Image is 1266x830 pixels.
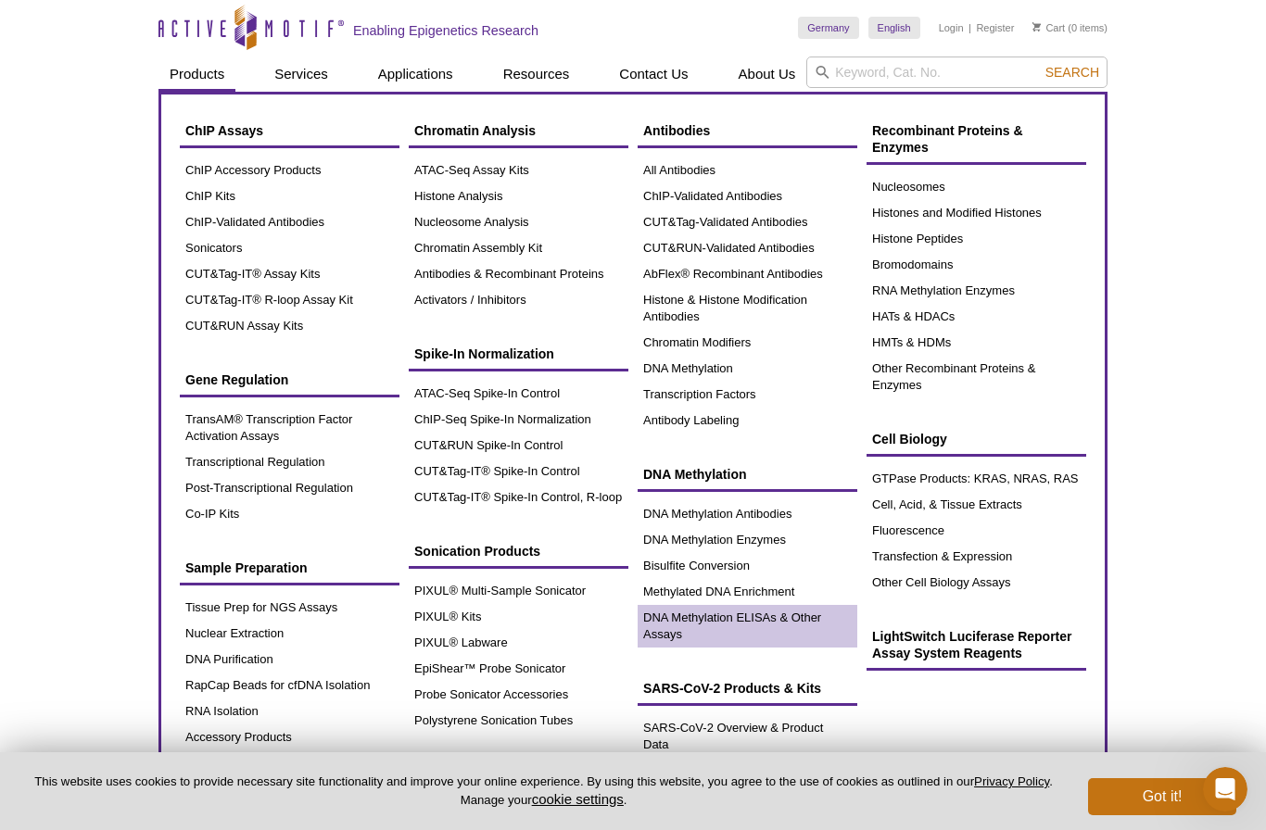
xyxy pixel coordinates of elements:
[414,123,536,138] span: Chromatin Analysis
[180,449,399,475] a: Transcriptional Regulation
[180,621,399,647] a: Nuclear Extraction
[872,629,1071,660] span: LightSwitch Luciferase Reporter Assay System Reagents
[867,200,1086,226] a: Histones and Modified Histones
[867,421,1086,457] a: Cell Biology
[1032,17,1108,39] li: (0 items)
[409,708,628,734] a: Polystyrene Sonication Tubes
[180,501,399,527] a: Co-IP Kits
[638,579,857,605] a: Methylated DNA Enrichment
[409,682,628,708] a: Probe Sonicator Accessories
[409,484,628,510] a: CUT&Tag-IT® Spike-In Control, R-loop
[180,209,399,235] a: ChIP-Validated Antibodies
[806,57,1108,88] input: Keyword, Cat. No.
[409,209,628,235] a: Nucleosome Analysis
[409,381,628,407] a: ATAC-Seq Spike-In Control
[409,534,628,569] a: Sonication Products
[867,466,1086,492] a: GTPase Products: KRAS, NRAS, RAS
[180,673,399,698] a: RapCap Beads for cfDNA Isolation
[638,113,857,148] a: Antibodies
[868,17,920,39] a: English
[409,578,628,604] a: PIXUL® Multi-Sample Sonicator
[643,123,710,138] span: Antibodies
[1032,21,1065,34] a: Cart
[638,183,857,209] a: ChIP-Validated Antibodies
[867,619,1086,671] a: LightSwitch Luciferase Reporter Assay System Reagents
[409,656,628,682] a: EpiShear™ Probe Sonicator
[180,313,399,339] a: CUT&RUN Assay Kits
[643,467,746,482] span: DNA Methylation
[532,791,624,807] button: cookie settings
[492,57,581,92] a: Resources
[968,17,971,39] li: |
[872,123,1023,155] span: Recombinant Proteins & Enzymes
[180,724,399,750] a: Accessory Products
[409,630,628,656] a: PIXUL® Labware
[409,433,628,459] a: CUT&RUN Spike-In Control
[638,715,857,758] a: SARS-CoV-2 Overview & Product Data
[867,330,1086,356] a: HMTs & HDMs
[185,372,288,387] span: Gene Regulation
[367,57,464,92] a: Applications
[867,226,1086,252] a: Histone Peptides
[180,407,399,449] a: TransAM® Transcription Factor Activation Assays
[180,113,399,148] a: ChIP Assays
[180,550,399,585] a: Sample Preparation
[638,209,857,235] a: CUT&Tag-Validated Antibodies
[976,21,1014,34] a: Register
[1032,22,1041,31] img: Your Cart
[638,553,857,579] a: Bisulfite Conversion
[798,17,858,39] a: Germany
[867,304,1086,330] a: HATs & HDACs
[638,157,857,183] a: All Antibodies
[974,774,1049,788] a: Privacy Policy
[638,408,857,434] a: Antibody Labeling
[180,157,399,183] a: ChIP Accessory Products
[180,362,399,397] a: Gene Regulation
[180,287,399,313] a: CUT&Tag-IT® R-loop Assay Kit
[409,261,628,287] a: Antibodies & Recombinant Proteins
[409,287,628,313] a: Activators / Inhibitors
[867,518,1086,544] a: Fluorescence
[728,57,807,92] a: About Us
[638,287,857,330] a: Histone & Histone Modification Antibodies
[180,595,399,621] a: Tissue Prep for NGS Assays
[180,475,399,501] a: Post-Transcriptional Regulation
[867,252,1086,278] a: Bromodomains
[409,113,628,148] a: Chromatin Analysis
[638,261,857,287] a: AbFlex® Recombinant Antibodies
[263,57,339,92] a: Services
[1203,767,1247,811] iframe: Intercom live chat
[638,330,857,356] a: Chromatin Modifiers
[30,773,1057,809] p: This website uses cookies to provide necessary site functionality and improve your online experie...
[939,21,964,34] a: Login
[409,183,628,209] a: Histone Analysis
[414,346,554,361] span: Spike-In Normalization
[1088,778,1236,815] button: Got it!
[180,647,399,673] a: DNA Purification
[867,544,1086,570] a: Transfection & Expression
[414,544,540,559] span: Sonication Products
[180,235,399,261] a: Sonicators
[638,382,857,408] a: Transcription Factors
[185,123,263,138] span: ChIP Assays
[638,235,857,261] a: CUT&RUN-Validated Antibodies
[867,492,1086,518] a: Cell, Acid, & Tissue Extracts
[638,527,857,553] a: DNA Methylation Enzymes
[643,681,821,696] span: SARS-CoV-2 Products & Kits
[409,407,628,433] a: ChIP-Seq Spike-In Normalization
[867,356,1086,398] a: Other Recombinant Proteins & Enzymes
[409,459,628,484] a: CUT&Tag-IT® Spike-In Control
[867,570,1086,596] a: Other Cell Biology Assays
[867,174,1086,200] a: Nucleosomes
[638,501,857,527] a: DNA Methylation Antibodies
[409,336,628,371] a: Spike-In Normalization
[1045,65,1099,80] span: Search
[867,278,1086,304] a: RNA Methylation Enzymes
[158,57,235,92] a: Products
[185,560,308,575] span: Sample Preparation
[1040,64,1105,81] button: Search
[638,671,857,706] a: SARS-CoV-2 Products & Kits
[180,183,399,209] a: ChIP Kits
[180,698,399,724] a: RNA Isolation
[409,235,628,261] a: Chromatin Assembly Kit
